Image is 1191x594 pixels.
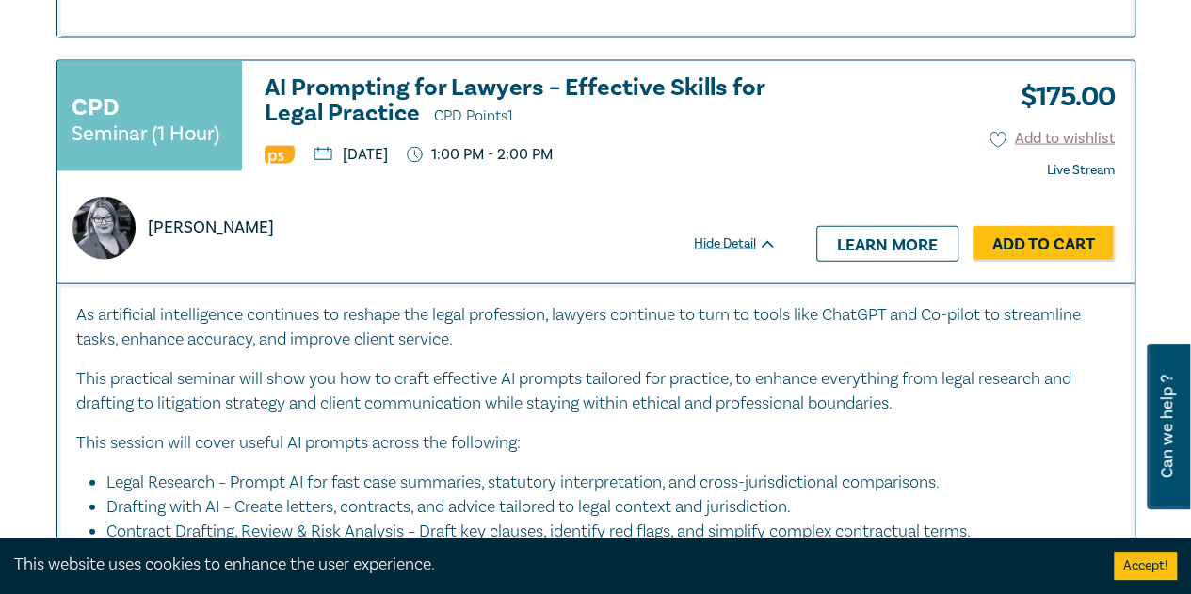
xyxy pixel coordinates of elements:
p: This practical seminar will show you how to craft effective AI prompts tailored for practice, to ... [76,367,1116,416]
a: AI Prompting for Lawyers – Effective Skills for Legal Practice CPD Points1 [265,75,777,129]
div: This website uses cookies to enhance the user experience. [14,553,1086,577]
img: Professional Skills [265,146,295,164]
strong: Live Stream [1047,162,1115,179]
p: 1:00 PM - 2:00 PM [407,146,553,164]
button: Add to wishlist [990,128,1115,150]
span: Can we help ? [1158,355,1176,498]
button: Accept cookies [1114,552,1177,580]
p: This session will cover useful AI prompts across the following: [76,431,1116,456]
p: [DATE] [314,147,388,162]
h3: AI Prompting for Lawyers – Effective Skills for Legal Practice [265,75,777,129]
div: Hide Detail [694,234,797,253]
a: Add to Cart [973,226,1115,262]
a: Learn more [816,226,958,262]
p: As artificial intelligence continues to reshape the legal profession, lawyers continue to turn to... [76,303,1116,352]
img: https://s3.ap-southeast-2.amazonaws.com/leo-cussen-store-production-content/Contacts/Natalie%20Wi... [72,197,136,260]
h3: CPD [72,90,119,124]
li: Legal Research – Prompt AI for fast case summaries, statutory interpretation, and cross-jurisdict... [106,471,1097,495]
h3: $ 175.00 [1006,75,1115,119]
small: Seminar (1 Hour) [72,124,219,143]
span: CPD Points 1 [434,106,513,125]
li: Contract Drafting, Review & Risk Analysis – Draft key clauses, identify red flags, and simplify c... [106,520,1097,544]
p: [PERSON_NAME] [148,216,274,240]
li: Drafting with AI – Create letters, contracts, and advice tailored to legal context and jurisdiction. [106,495,1097,520]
